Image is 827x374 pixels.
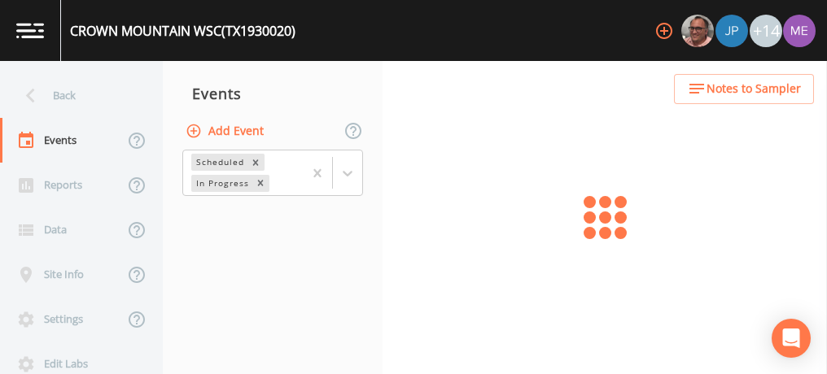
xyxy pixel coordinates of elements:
div: Joshua gere Paul [715,15,749,47]
div: Mike Franklin [680,15,715,47]
div: In Progress [191,175,252,192]
span: Notes to Sampler [707,79,801,99]
div: +14 [750,15,782,47]
img: e2d790fa78825a4bb76dcb6ab311d44c [681,15,714,47]
div: Remove Scheduled [247,154,265,171]
div: CROWN MOUNTAIN WSC (TX1930020) [70,21,295,41]
div: Remove In Progress [252,175,269,192]
img: d4d65db7c401dd99d63b7ad86343d265 [783,15,816,47]
div: Scheduled [191,154,247,171]
img: logo [16,23,44,38]
img: 41241ef155101aa6d92a04480b0d0000 [715,15,748,47]
button: Notes to Sampler [674,74,814,104]
div: Events [163,73,383,114]
div: Open Intercom Messenger [772,319,811,358]
button: Add Event [182,116,270,146]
